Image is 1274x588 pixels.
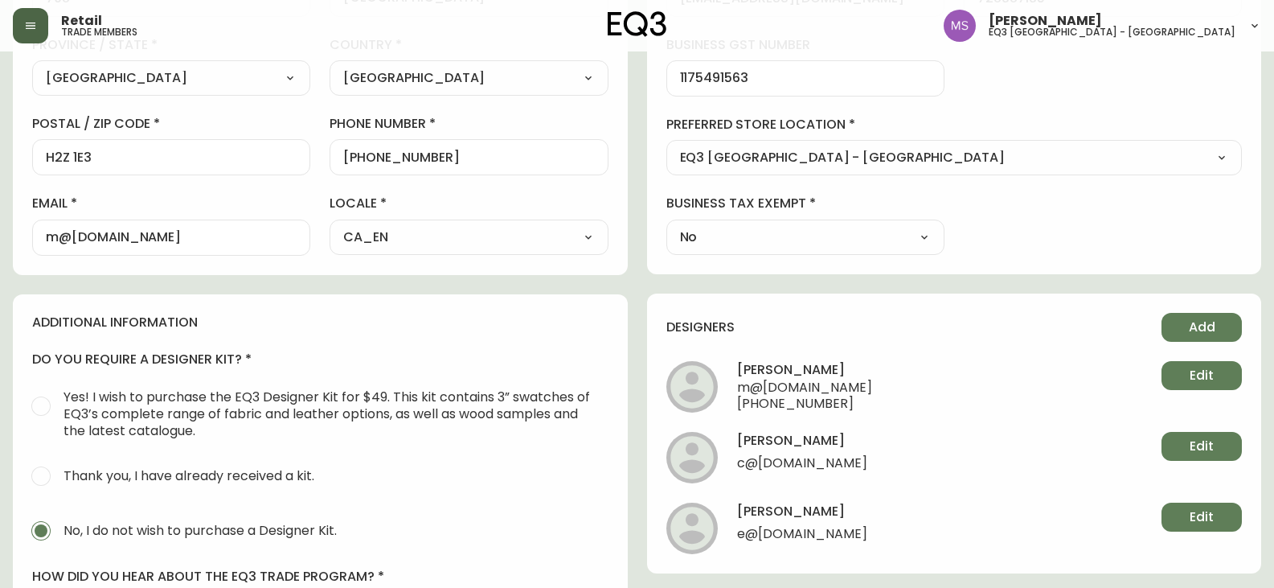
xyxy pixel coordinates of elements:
[63,522,337,539] span: No, I do not wish to purchase a Designer Kit.
[61,27,137,37] h5: trade members
[1190,508,1214,526] span: Edit
[32,115,310,133] label: postal / zip code
[1190,367,1214,384] span: Edit
[737,503,867,527] h4: [PERSON_NAME]
[32,314,608,331] h4: additional information
[737,432,867,456] h4: [PERSON_NAME]
[737,527,867,548] span: e@[DOMAIN_NAME]
[989,27,1235,37] h5: eq3 [GEOGRAPHIC_DATA] - [GEOGRAPHIC_DATA]
[61,14,102,27] span: Retail
[944,10,976,42] img: 1b6e43211f6f3cc0b0729c9049b8e7af
[32,195,310,212] label: email
[1190,438,1214,455] span: Edit
[1161,313,1242,342] button: Add
[1161,432,1242,461] button: Edit
[330,195,608,212] label: locale
[737,380,872,397] span: m@[DOMAIN_NAME]
[737,361,872,380] h4: [PERSON_NAME]
[1161,503,1242,532] button: Edit
[63,467,314,484] span: Thank you, I have already received a kit.
[666,319,735,336] h4: designers
[666,195,944,212] label: business tax exempt
[737,456,867,477] span: c@[DOMAIN_NAME]
[63,389,596,439] span: Yes! I wish to purchase the EQ3 Designer Kit for $49. This kit contains 3” swatches of EQ3’s comp...
[989,14,1102,27] span: [PERSON_NAME]
[1161,361,1242,390] button: Edit
[32,568,608,586] label: how did you hear about the eq3 trade program?
[608,11,667,37] img: logo
[330,115,608,133] label: phone number
[737,397,872,413] span: [PHONE_NUMBER]
[666,116,1243,134] label: preferred store location
[32,351,608,368] h4: do you require a designer kit?
[1189,319,1215,336] span: Add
